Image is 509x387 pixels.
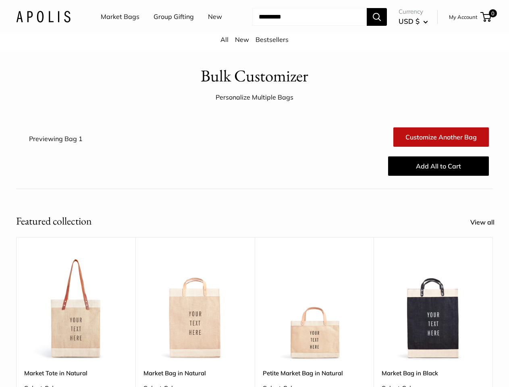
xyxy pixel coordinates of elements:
[399,6,428,17] span: Currency
[154,11,194,23] a: Group Gifting
[29,135,83,143] span: Previewing Bag 1
[399,17,420,25] span: USD $
[256,35,289,44] a: Bestsellers
[101,11,139,23] a: Market Bags
[470,216,503,229] a: View all
[208,11,222,23] a: New
[481,12,491,22] a: 0
[216,92,293,104] div: Personalize Multiple Bags
[143,368,247,378] a: Market Bag in Natural
[201,64,308,88] h1: Bulk Customizer
[367,8,387,26] button: Search
[24,257,127,360] img: description_Make it yours with custom printed text.
[24,368,127,378] a: Market Tote in Natural
[263,368,366,378] a: Petite Market Bag in Natural
[399,15,428,28] button: USD $
[16,213,92,229] h2: Featured collection
[382,368,485,378] a: Market Bag in Black
[263,257,366,360] img: Petite Market Bag in Natural
[489,9,497,17] span: 0
[24,257,127,360] a: description_Make it yours with custom printed text.description_The Original Market bag in its 4 n...
[382,257,485,360] img: Market Bag in Black
[393,127,489,147] a: Customize Another Bag
[220,35,229,44] a: All
[252,8,367,26] input: Search...
[449,12,478,22] a: My Account
[143,257,247,360] a: Market Bag in NaturalMarket Bag in Natural
[263,257,366,360] a: Petite Market Bag in Naturaldescription_Effortless style that elevates every moment
[235,35,249,44] a: New
[382,257,485,360] a: Market Bag in BlackMarket Bag in Black
[143,257,247,360] img: Market Bag in Natural
[388,156,489,176] button: Add All to Cart
[16,11,71,23] img: Apolis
